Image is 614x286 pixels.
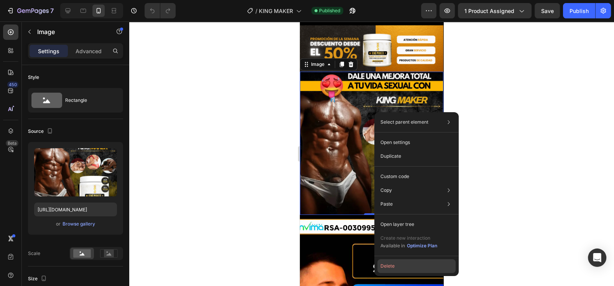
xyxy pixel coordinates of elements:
[380,243,405,248] span: Available in
[563,3,595,18] button: Publish
[28,74,39,81] div: Style
[588,248,606,267] div: Open Intercom Messenger
[570,7,589,15] div: Publish
[407,242,437,249] div: Optimize Plan
[380,153,401,160] p: Duplicate
[541,8,554,14] span: Save
[380,119,428,126] p: Select parent element
[34,148,117,196] img: preview-image
[535,3,560,18] button: Save
[28,250,40,257] div: Scale
[63,221,95,227] div: Browse gallery
[407,242,438,250] button: Optimize Plan
[380,173,409,180] p: Custom code
[377,259,456,273] button: Delete
[259,7,293,15] span: KING MAKER
[145,3,176,18] div: Undo/Redo
[38,47,59,55] p: Settings
[300,21,443,286] iframe: Design area
[37,27,102,36] p: Image
[34,203,117,216] input: https://example.com/image.jpg
[76,47,102,55] p: Advanced
[380,234,438,242] p: Create new interaction
[464,7,514,15] span: 1 product assigned
[28,274,48,284] div: Size
[3,3,57,18] button: 7
[62,220,95,228] button: Browse gallery
[380,139,410,146] p: Open settings
[50,6,54,15] p: 7
[319,7,340,14] span: Published
[380,221,414,228] p: Open layer tree
[56,219,61,229] span: or
[28,126,54,137] div: Source
[65,92,112,109] div: Rectangle
[380,201,393,208] p: Paste
[255,7,257,15] span: /
[7,82,18,88] div: 450
[380,187,392,194] p: Copy
[458,3,532,18] button: 1 product assigned
[6,140,18,146] div: Beta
